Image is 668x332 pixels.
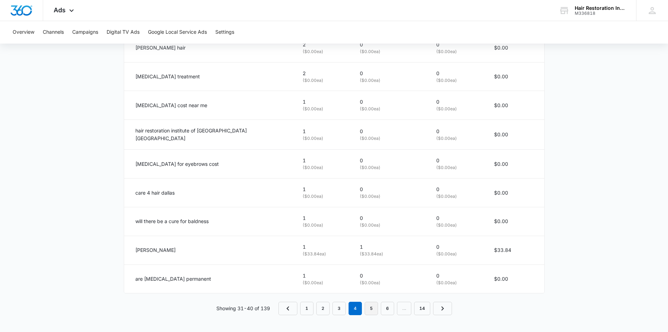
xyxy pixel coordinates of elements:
a: Previous Page [278,302,297,315]
p: ( $0.00 ea) [360,77,419,84]
a: Page 3 [332,302,346,315]
p: [MEDICAL_DATA] for eyebrows cost [135,160,219,168]
p: Showing 31-40 of 139 [216,305,270,312]
p: ( $0.00 ea) [360,106,419,112]
p: ( $0.00 ea) [436,48,477,55]
nav: Pagination [278,302,452,315]
td: $33.84 [486,236,544,265]
p: ( $0.00 ea) [303,164,343,171]
p: ( $0.00 ea) [360,164,419,171]
p: ( $0.00 ea) [303,135,343,142]
p: ( $0.00 ea) [436,251,477,258]
p: ( $0.00 ea) [303,222,343,229]
p: [PERSON_NAME] hair [135,44,185,52]
p: 0 [360,98,419,106]
p: 0 [436,128,477,135]
p: ( $0.00 ea) [303,193,343,200]
p: 2 [303,70,343,77]
td: $0.00 [486,120,544,150]
p: ( $0.00 ea) [360,222,419,229]
p: ( $0.00 ea) [360,193,419,200]
td: $0.00 [486,33,544,62]
button: Overview [13,21,34,44]
p: ( $33.84 ea) [303,251,343,258]
p: are [MEDICAL_DATA] permanent [135,275,211,283]
p: 1 [303,214,343,222]
p: 2 [303,41,343,48]
div: account name [575,5,626,11]
p: ( $0.00 ea) [436,77,477,84]
p: 0 [436,98,477,106]
p: 1 [303,272,343,280]
p: 0 [360,128,419,135]
a: Next Page [433,302,452,315]
p: 0 [436,70,477,77]
p: ( $33.84 ea) [360,251,419,258]
a: Page 14 [414,302,430,315]
p: 0 [436,157,477,164]
p: [MEDICAL_DATA] treatment [135,73,200,80]
p: will there be a cure for baldness [135,217,209,225]
p: 0 [436,214,477,222]
p: ( $0.00 ea) [436,222,477,229]
a: Page 2 [316,302,330,315]
div: account id [575,11,626,16]
em: 4 [349,302,362,315]
p: [MEDICAL_DATA] cost near me [135,102,207,109]
p: 0 [360,214,419,222]
p: 0 [436,185,477,193]
a: Page 6 [381,302,394,315]
p: 0 [360,272,419,280]
p: ( $0.00 ea) [436,135,477,142]
p: ( $0.00 ea) [436,280,477,286]
p: 0 [436,243,477,251]
button: Digital TV Ads [107,21,140,44]
p: 1 [303,98,343,106]
button: Channels [43,21,64,44]
p: hair restoration institute of [GEOGRAPHIC_DATA] [GEOGRAPHIC_DATA] [135,127,286,142]
td: $0.00 [486,62,544,91]
td: $0.00 [486,265,544,293]
p: 0 [360,70,419,77]
span: Ads [54,6,66,14]
p: 1 [303,157,343,164]
p: ( $0.00 ea) [360,135,419,142]
p: [PERSON_NAME] [135,246,176,254]
p: ( $0.00 ea) [436,193,477,200]
p: 1 [360,243,419,251]
p: ( $0.00 ea) [360,48,419,55]
p: 1 [303,185,343,193]
td: $0.00 [486,91,544,120]
p: 0 [360,185,419,193]
p: care 4 hair dallas [135,189,175,197]
p: 0 [360,41,419,48]
p: ( $0.00 ea) [303,106,343,112]
button: Campaigns [72,21,98,44]
a: Page 1 [300,302,313,315]
a: Page 5 [365,302,378,315]
p: 1 [303,243,343,251]
p: ( $0.00 ea) [303,48,343,55]
td: $0.00 [486,178,544,207]
p: ( $0.00 ea) [436,106,477,112]
p: 0 [360,157,419,164]
p: ( $0.00 ea) [436,164,477,171]
p: 0 [436,272,477,280]
p: 1 [303,128,343,135]
button: Settings [215,21,234,44]
td: $0.00 [486,150,544,178]
p: 0 [436,41,477,48]
button: Google Local Service Ads [148,21,207,44]
p: ( $0.00 ea) [360,280,419,286]
p: ( $0.00 ea) [303,280,343,286]
p: ( $0.00 ea) [303,77,343,84]
td: $0.00 [486,207,544,236]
